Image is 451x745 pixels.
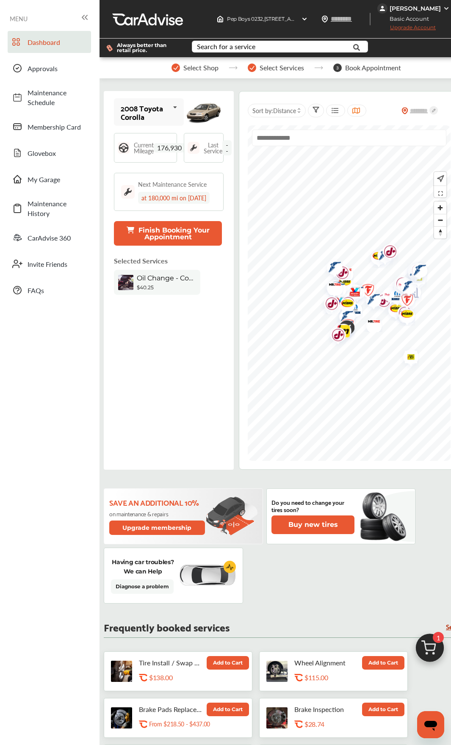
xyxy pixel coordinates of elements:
[28,174,87,184] span: My Garage
[10,15,28,22] span: MENU
[388,272,411,299] img: logo-jiffylube.png
[383,285,404,309] div: Map marker
[371,244,392,269] div: Map marker
[402,259,423,284] div: Map marker
[399,281,421,307] div: Map marker
[377,3,387,14] img: jVpblrzwTbfkPYzPPzSLxeg0AAAAASUVORK5CYII=
[149,673,228,681] div: $138.00
[434,202,446,214] button: Zoom in
[333,315,354,340] div: Map marker
[387,275,409,297] div: Map marker
[332,263,353,280] div: Map marker
[138,180,207,188] div: Next Maintenance Service
[188,142,199,154] img: maintenance_logo
[106,44,113,52] img: dollor_label_vector.a70140d1.svg
[334,313,355,340] div: Map marker
[28,122,87,132] span: Membership Card
[409,630,450,670] img: cart_icon.3d0951e8.svg
[390,273,412,300] div: Map marker
[377,24,436,35] span: Upgrade Account
[329,319,352,346] img: logo-meineke.png
[197,43,255,50] div: Search for a service
[340,298,362,322] div: Map marker
[360,314,381,332] div: Map marker
[8,279,91,301] a: FAQs
[434,214,446,226] span: Zoom out
[320,276,343,301] img: logo-goodyear.png
[28,64,87,73] span: Approvals
[266,661,288,682] img: wheel-alignment-thumb.jpg
[393,305,415,323] img: logo-mrtire.png
[343,281,364,306] div: Map marker
[314,66,323,69] img: stepper-arrow.e24c07c6.svg
[334,313,356,340] img: logo-firestone.png
[137,284,154,291] b: $40.25
[271,515,354,534] button: Buy new tires
[443,5,450,12] img: WGsFRI8htEPBVLJbROoPRyZpYNWhNONpIPPETTm6eUC0GeLEiAAAAAElFTkSuQmCC
[406,259,427,284] div: Map marker
[362,656,404,670] button: Add to Cart
[109,521,205,535] button: Upgrade membership
[333,64,342,72] span: 3
[324,323,345,350] div: Map marker
[121,104,169,121] div: 2008 Toyota Corolla
[333,316,354,342] div: Map marker
[401,261,423,283] div: Map marker
[28,233,87,243] span: CarAdvise 360
[371,244,393,269] img: logo-goodyear.png
[294,705,358,713] p: Brake Inspection
[391,301,412,328] div: Map marker
[118,275,133,290] img: oil-change-thumb.jpg
[104,623,230,631] p: Frequently booked services
[376,283,398,310] div: Map marker
[334,291,355,318] div: Map marker
[8,253,91,275] a: Invite Friends
[260,64,304,72] span: Select Services
[395,275,416,300] div: Map marker
[28,148,87,158] span: Glovebox
[404,259,426,285] img: logo-jiffylube.png
[118,142,130,154] img: steering_logo
[204,142,222,154] span: Last Service
[318,292,339,318] div: Map marker
[434,227,446,238] span: Reset bearing to north
[376,240,397,266] div: Map marker
[134,142,154,154] span: Current Mileage
[401,261,424,283] img: Midas+Logo_RGB.png
[28,88,87,107] span: Maintenance Schedule
[328,261,349,288] div: Map marker
[28,199,87,218] span: Maintenance History
[227,16,393,22] span: Pep Boys 0232 , [STREET_ADDRESS] [GEOGRAPHIC_DATA] , VA 22306
[139,659,202,667] p: Tire Install / Swap Tires
[111,707,132,728] img: brake-pads-replacement-thumb.jpg
[393,304,415,326] img: Midas+Logo_RGB.png
[321,16,328,22] img: location_vector.a44bc228.svg
[435,174,444,183] img: recenter.ce011a49.svg
[271,515,356,534] a: Buy new tires
[109,510,206,517] p: on maintenance & repairs
[393,288,415,315] img: logo-firestone.png
[114,256,168,266] p: Selected Services
[114,221,222,246] button: Finish Booking Your Appointment
[370,13,371,25] img: header-divider.bc55588e.svg
[333,294,356,316] img: Midas+Logo_RGB.png
[376,283,399,310] img: logo-pepboys.png
[154,143,185,152] span: 176,930
[360,314,382,332] img: logo-mrtire.png
[365,246,386,268] div: Map marker
[324,323,346,350] img: logo-jiffylube.png
[266,707,288,728] img: brake-inspection-thumb.jpg
[321,277,343,295] img: logo-mrtire.png
[111,557,175,576] p: Having car troubles? We can Help
[393,304,414,326] div: Map marker
[417,711,444,738] iframe: Button to launch messaging window
[121,185,135,199] img: maintenance_logo
[109,498,206,507] p: Save an additional 10%
[376,240,398,266] img: logo-jiffylube.png
[391,301,413,328] img: logo-jiffylube.png
[304,673,383,681] div: $115.00
[397,345,419,372] img: logo-tires-plus.png
[8,142,91,164] a: Glovebox
[8,116,91,138] a: Membership Card
[217,16,224,22] img: header-home-logo.8d720a4f.svg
